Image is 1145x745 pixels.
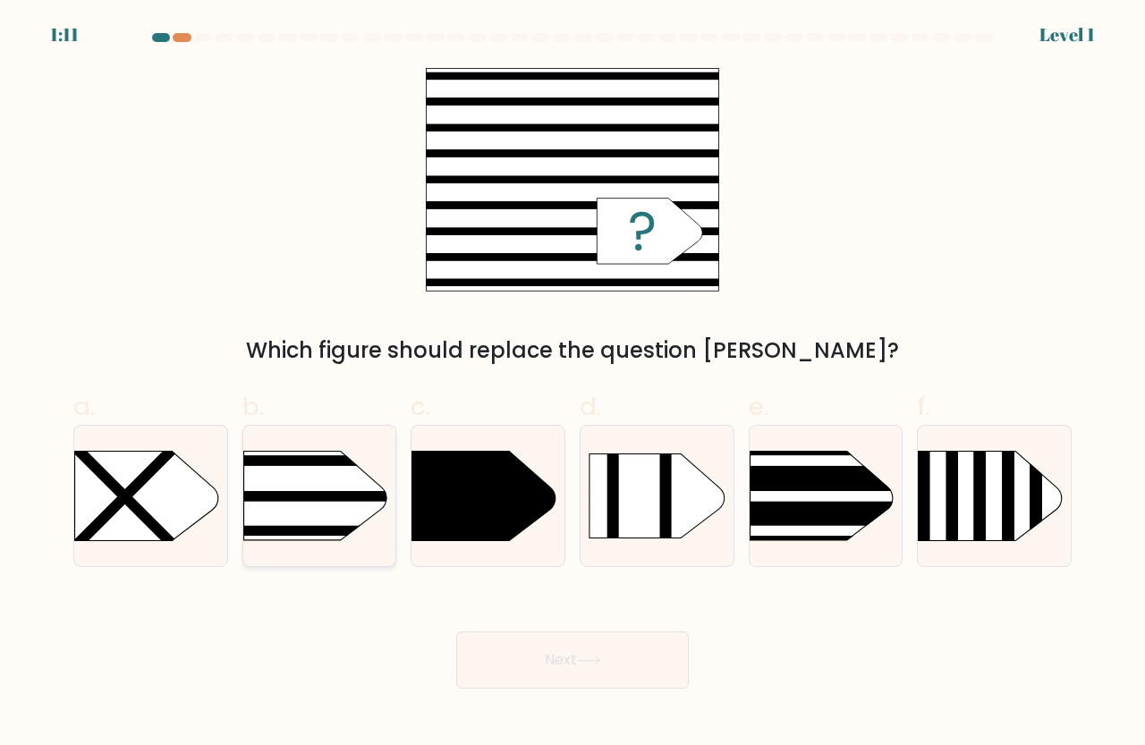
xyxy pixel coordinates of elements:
span: b. [242,389,264,424]
span: c. [411,389,430,424]
span: f. [917,389,929,424]
div: 1:11 [50,21,79,48]
div: Which figure should replace the question [PERSON_NAME]? [84,334,1061,367]
span: d. [580,389,601,424]
span: e. [749,389,768,424]
div: Level 1 [1039,21,1095,48]
span: a. [73,389,95,424]
button: Next [456,631,689,689]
